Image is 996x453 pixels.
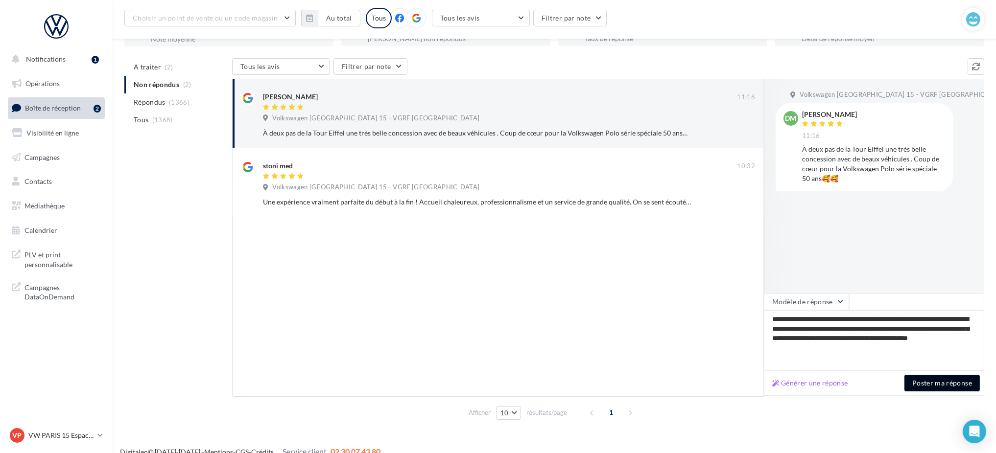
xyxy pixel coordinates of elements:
[25,104,81,112] span: Boîte de réception
[94,105,101,113] div: 2
[6,171,107,192] a: Contacts
[24,226,57,234] span: Calendrier
[6,244,107,273] a: PLV et print personnalisable
[904,375,980,391] button: Poster ma réponse
[440,14,480,22] span: Tous les avis
[526,408,567,417] span: résultats/page
[6,277,107,306] a: Campagnes DataOnDemand
[13,430,22,440] span: VP
[24,281,101,302] span: Campagnes DataOnDemand
[785,113,797,123] span: DM
[366,8,392,28] div: Tous
[24,202,65,210] span: Médiathèque
[318,10,360,26] button: Au total
[263,197,691,207] div: Une expérience vraiment parfaite du début à la fin ! Accueil chaleureux, professionnalisme et un ...
[500,409,509,417] span: 10
[26,55,66,63] span: Notifications
[533,10,607,26] button: Filtrer par note
[272,114,479,123] span: Volkswagen [GEOGRAPHIC_DATA] 15 - VGRF [GEOGRAPHIC_DATA]
[240,62,280,70] span: Tous les avis
[802,132,820,140] span: 11:16
[333,58,407,75] button: Filtrer par note
[232,58,330,75] button: Tous les avis
[25,79,60,88] span: Opérations
[92,56,99,64] div: 1
[263,128,691,138] div: À deux pas de la Tour Eiffel une très belle concession avec de beaux véhicules . Coup de cœur pou...
[301,10,360,26] button: Au total
[6,147,107,168] a: Campagnes
[469,408,491,417] span: Afficher
[963,420,986,443] div: Open Intercom Messenger
[496,406,521,420] button: 10
[134,97,166,107] span: Répondus
[6,97,107,118] a: Boîte de réception2
[8,426,105,445] a: VP VW PARIS 15 Espace Suffren
[134,62,161,72] span: A traiter
[165,63,173,71] span: (2)
[263,92,318,102] div: [PERSON_NAME]
[263,161,293,171] div: stoni med
[28,430,94,440] p: VW PARIS 15 Espace Suffren
[24,248,101,269] span: PLV et print personnalisable
[802,144,945,183] div: À deux pas de la Tour Eiffel une très belle concession avec de beaux véhicules . Coup de cœur pou...
[169,98,190,106] span: (1366)
[6,73,107,94] a: Opérations
[134,115,148,125] span: Tous
[6,49,103,69] button: Notifications 1
[6,196,107,216] a: Médiathèque
[432,10,530,26] button: Tous les avis
[737,162,755,171] span: 10:32
[768,377,852,389] button: Générer une réponse
[124,10,296,26] button: Choisir un point de vente ou un code magasin
[603,405,619,420] span: 1
[737,93,755,102] span: 11:16
[26,129,79,137] span: Visibilité en ligne
[272,183,479,192] span: Volkswagen [GEOGRAPHIC_DATA] 15 - VGRF [GEOGRAPHIC_DATA]
[24,153,60,161] span: Campagnes
[764,294,849,310] button: Modèle de réponse
[133,14,278,22] span: Choisir un point de vente ou un code magasin
[6,123,107,143] a: Visibilité en ligne
[24,177,52,185] span: Contacts
[802,111,857,118] div: [PERSON_NAME]
[152,116,173,124] span: (1368)
[6,220,107,241] a: Calendrier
